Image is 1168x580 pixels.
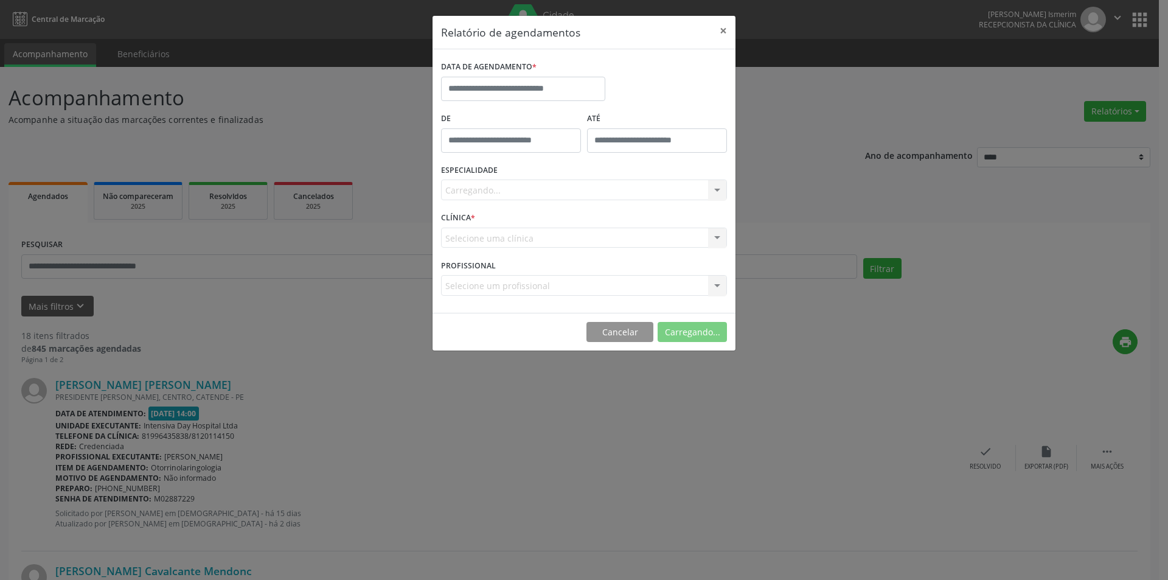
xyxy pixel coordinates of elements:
label: CLÍNICA [441,209,475,228]
button: Cancelar [586,322,653,343]
label: DATA DE AGENDAMENTO [441,58,537,77]
button: Carregando... [658,322,727,343]
label: ESPECIALIDADE [441,161,498,180]
label: ATÉ [587,110,727,128]
button: Close [711,16,735,46]
h5: Relatório de agendamentos [441,24,580,40]
label: De [441,110,581,128]
label: PROFISSIONAL [441,256,496,275]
